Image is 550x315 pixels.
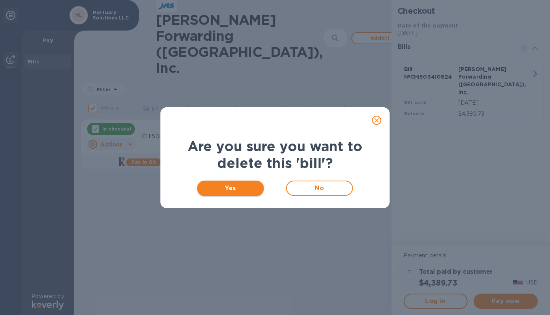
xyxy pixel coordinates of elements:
[286,181,353,196] button: No
[197,181,264,196] button: Yes
[188,138,362,171] b: Are you sure you want to delete this 'bill'?
[367,111,386,129] button: close
[203,184,258,193] span: Yes
[293,184,346,193] span: No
